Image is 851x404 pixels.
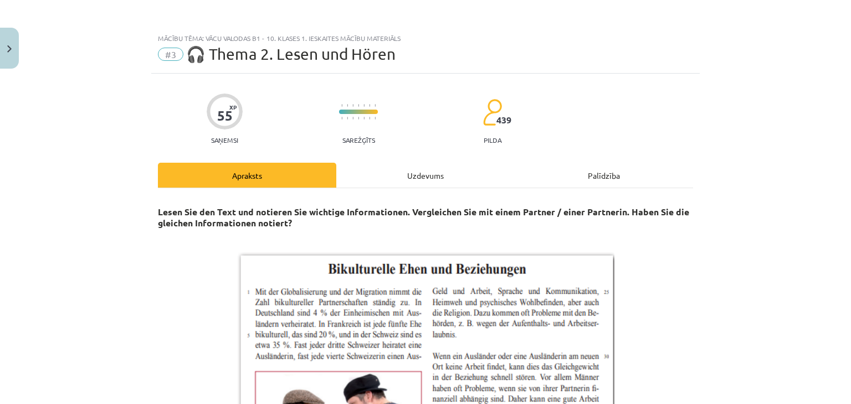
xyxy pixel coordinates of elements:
p: Saņemsi [207,136,243,144]
img: icon-short-line-57e1e144782c952c97e751825c79c345078a6d821885a25fce030b3d8c18986b.svg [369,117,370,120]
p: pilda [484,136,501,144]
img: icon-short-line-57e1e144782c952c97e751825c79c345078a6d821885a25fce030b3d8c18986b.svg [347,117,348,120]
div: Mācību tēma: Vācu valodas b1 - 10. klases 1. ieskaites mācību materiāls [158,34,693,42]
img: icon-short-line-57e1e144782c952c97e751825c79c345078a6d821885a25fce030b3d8c18986b.svg [352,104,353,107]
img: icon-short-line-57e1e144782c952c97e751825c79c345078a6d821885a25fce030b3d8c18986b.svg [363,104,365,107]
strong: Lesen Sie den Text und notieren Sie wichtige Informationen. Vergleichen Sie mit einem Partner / e... [158,206,689,229]
span: 🎧 Thema 2. Lesen und Hören [186,45,396,63]
img: icon-short-line-57e1e144782c952c97e751825c79c345078a6d821885a25fce030b3d8c18986b.svg [352,117,353,120]
p: Sarežģīts [342,136,375,144]
div: Palīdzība [515,163,693,188]
img: icon-short-line-57e1e144782c952c97e751825c79c345078a6d821885a25fce030b3d8c18986b.svg [363,117,365,120]
img: icon-short-line-57e1e144782c952c97e751825c79c345078a6d821885a25fce030b3d8c18986b.svg [341,104,342,107]
img: icon-short-line-57e1e144782c952c97e751825c79c345078a6d821885a25fce030b3d8c18986b.svg [341,117,342,120]
img: students-c634bb4e5e11cddfef0936a35e636f08e4e9abd3cc4e673bd6f9a4125e45ecb1.svg [483,99,502,126]
img: icon-short-line-57e1e144782c952c97e751825c79c345078a6d821885a25fce030b3d8c18986b.svg [375,117,376,120]
img: icon-short-line-57e1e144782c952c97e751825c79c345078a6d821885a25fce030b3d8c18986b.svg [358,104,359,107]
span: XP [229,104,237,110]
div: Uzdevums [336,163,515,188]
span: 439 [496,115,511,125]
img: icon-close-lesson-0947bae3869378f0d4975bcd49f059093ad1ed9edebbc8119c70593378902aed.svg [7,45,12,53]
img: icon-short-line-57e1e144782c952c97e751825c79c345078a6d821885a25fce030b3d8c18986b.svg [358,117,359,120]
img: icon-short-line-57e1e144782c952c97e751825c79c345078a6d821885a25fce030b3d8c18986b.svg [369,104,370,107]
img: icon-short-line-57e1e144782c952c97e751825c79c345078a6d821885a25fce030b3d8c18986b.svg [347,104,348,107]
div: 55 [217,108,233,123]
div: Apraksts [158,163,336,188]
img: icon-short-line-57e1e144782c952c97e751825c79c345078a6d821885a25fce030b3d8c18986b.svg [375,104,376,107]
span: #3 [158,48,183,61]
